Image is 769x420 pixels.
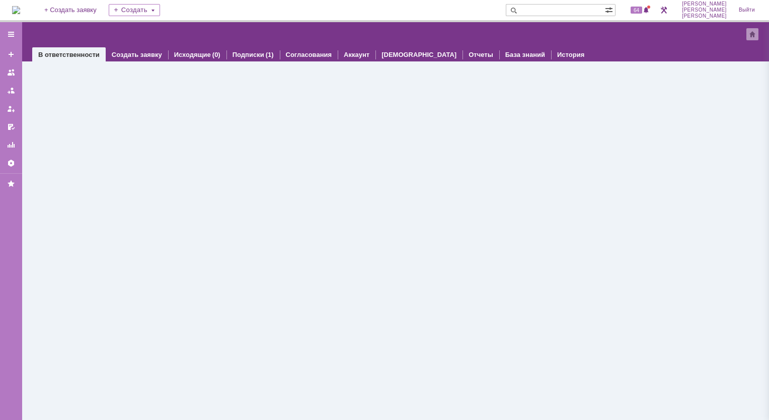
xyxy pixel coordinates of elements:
a: Отчеты [3,137,19,153]
span: 64 [631,7,642,14]
a: [DEMOGRAPHIC_DATA] [381,51,456,58]
a: Создать заявку [3,46,19,62]
a: Заявки на командах [3,64,19,81]
a: Перейти в интерфейс администратора [658,4,670,16]
span: [PERSON_NAME] [682,1,727,7]
a: Заявки в моей ответственности [3,83,19,99]
a: Исходящие [174,51,211,58]
span: [PERSON_NAME] [682,13,727,19]
a: Настройки [3,155,19,171]
a: Подписки [233,51,264,58]
div: (1) [266,51,274,58]
a: Перейти на домашнюю страницу [12,6,20,14]
img: logo [12,6,20,14]
a: База знаний [505,51,545,58]
a: Аккаунт [344,51,369,58]
div: Сделать домашней страницей [746,28,758,40]
a: Согласования [286,51,332,58]
span: Расширенный поиск [605,5,615,14]
a: Создать заявку [112,51,162,58]
a: История [557,51,584,58]
a: Мои заявки [3,101,19,117]
div: Создать [109,4,160,16]
span: [PERSON_NAME] [682,7,727,13]
a: Отчеты [469,51,493,58]
a: В ответственности [38,51,100,58]
a: Мои согласования [3,119,19,135]
div: (0) [212,51,220,58]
